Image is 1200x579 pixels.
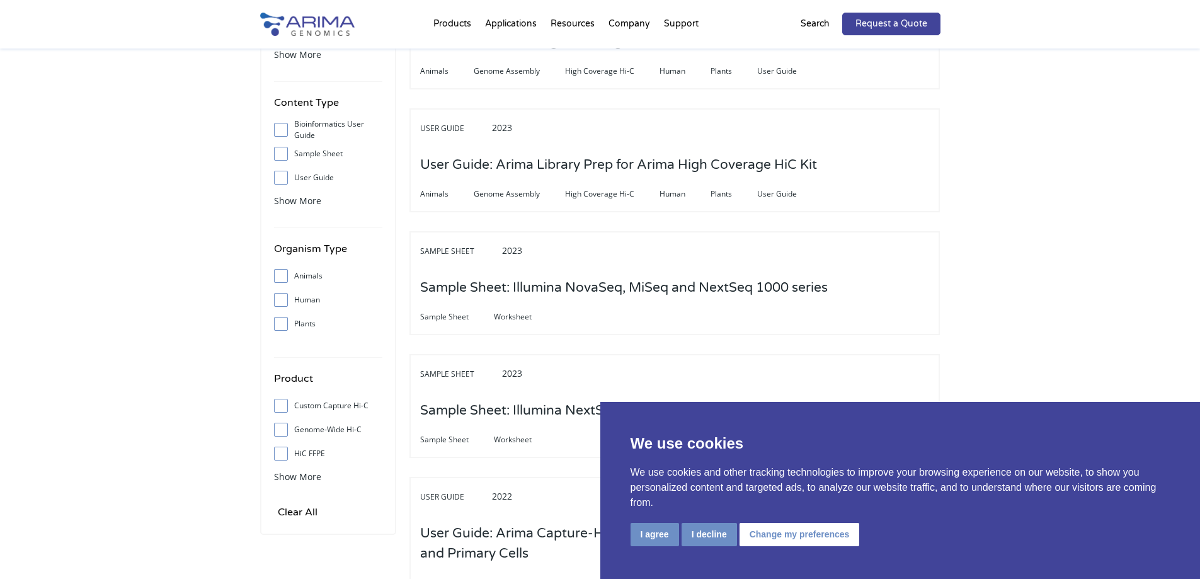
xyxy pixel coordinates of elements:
span: Plants [711,64,757,79]
span: 2023 [502,367,522,379]
p: We use cookies and other tracking technologies to improve your browsing experience on our website... [631,465,1170,510]
span: Genome Assembly [474,186,565,202]
span: User Guide [420,121,489,136]
span: Human [660,186,711,202]
a: Sample Sheet: Illumina NextSeq 500 series and Illumina MiniSeq [420,404,820,418]
span: User Guide [420,490,489,505]
span: 2022 [492,490,512,502]
a: Request a Quote [842,13,940,35]
label: User Guide [274,168,382,187]
h4: Content Type [274,95,382,120]
label: Genome-Wide Hi-C [274,420,382,439]
span: Sample Sheet [420,432,494,447]
span: High Coverage Hi-C [565,186,660,202]
span: Sample Sheet [420,309,494,324]
span: High Coverage Hi-C [565,64,660,79]
button: I decline [682,523,737,546]
label: Human [274,290,382,309]
span: Show More [274,471,321,483]
span: User Guide [757,186,822,202]
h3: User Guide: Arima Library Prep for Arima High Coverage HiC Kit [420,146,817,185]
a: User Guide: Arima Library Prep for Arima High Coverage HiC Kit [420,158,817,172]
span: Animals [420,186,474,202]
span: Show More [274,49,321,60]
span: 2023 [492,122,512,134]
span: Animals [420,64,474,79]
h3: Sample Sheet: Illumina NextSeq 500 series and Illumina MiniSeq [420,391,820,430]
h3: Sample Sheet: Illumina NovaSeq, MiSeq and NextSeq 1000 series [420,268,828,307]
label: Bioinformatics User Guide [274,120,382,139]
button: Change my preferences [740,523,860,546]
p: Search [801,16,830,32]
a: User Guide: Arima High Coverage HiC [420,35,656,49]
h3: User Guide: Arima Capture-HiC+ for Fresh Frozen Tissue, Mammalian Cell Lines, and Primary Cells [420,514,929,573]
span: 2023 [502,244,522,256]
span: Human [660,64,711,79]
label: HiC FFPE [274,444,382,463]
h4: Product [274,370,382,396]
span: Show More [274,195,321,207]
span: Sample Sheet [420,367,500,382]
button: I agree [631,523,679,546]
label: Animals [274,267,382,285]
span: Sample Sheet [420,244,500,259]
span: User Guide [757,64,822,79]
img: Arima-Genomics-logo [260,13,355,36]
span: Genome Assembly [474,64,565,79]
label: Plants [274,314,382,333]
span: Worksheet [494,432,557,447]
label: Sample Sheet [274,144,382,163]
a: Sample Sheet: Illumina NovaSeq, MiSeq and NextSeq 1000 series [420,281,828,295]
span: Worksheet [494,309,557,324]
a: User Guide: Arima Capture-HiC+ for Fresh Frozen Tissue, Mammalian Cell Lines, and Primary Cells [420,547,929,561]
input: Clear All [274,503,321,521]
label: Custom Capture Hi-C [274,396,382,415]
p: We use cookies [631,432,1170,455]
h4: Organism Type [274,241,382,267]
span: Plants [711,186,757,202]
